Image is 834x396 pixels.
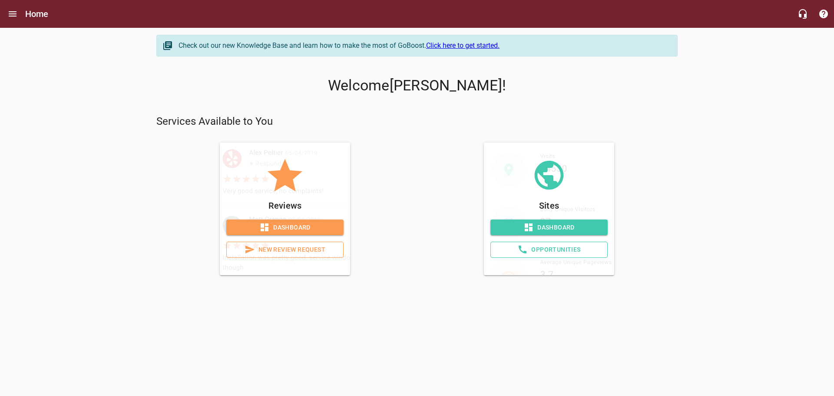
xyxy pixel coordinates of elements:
[156,115,678,129] p: Services Available to You
[233,222,337,233] span: Dashboard
[490,199,608,213] p: Sites
[234,244,336,255] span: New Review Request
[226,199,344,213] p: Reviews
[2,3,23,24] button: Open drawer
[156,77,678,94] p: Welcome [PERSON_NAME] !
[497,222,601,233] span: Dashboard
[426,41,500,50] a: Click here to get started.
[226,242,344,258] a: New Review Request
[792,3,813,24] button: Live Chat
[226,220,344,236] a: Dashboard
[498,244,600,255] span: Opportunities
[179,40,669,51] div: Check out our new Knowledge Base and learn how to make the most of GoBoost.
[490,220,608,236] a: Dashboard
[25,7,49,21] h6: Home
[490,242,608,258] a: Opportunities
[813,3,834,24] button: Support Portal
